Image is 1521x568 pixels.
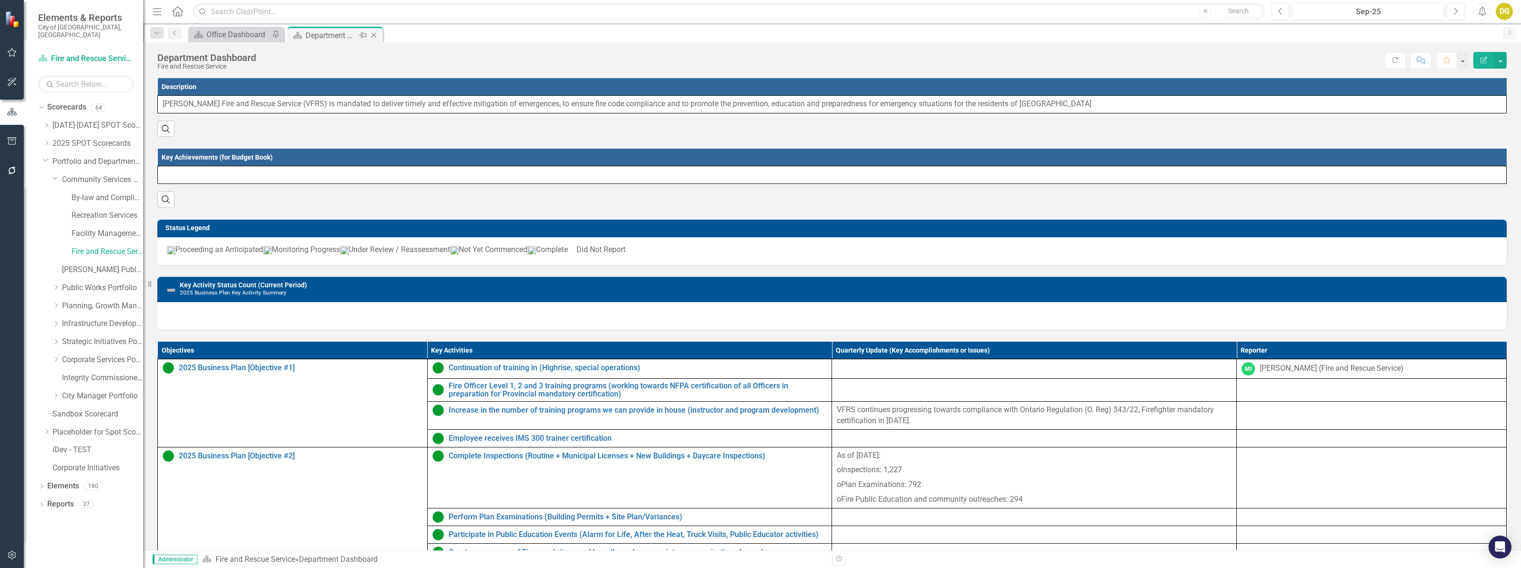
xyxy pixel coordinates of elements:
a: Fire and Rescue Service [38,53,134,64]
a: [DATE]-[DATE] SPOT Scorecards [52,120,143,131]
td: Double-Click to Edit [1237,508,1507,526]
a: Corporate Services Portfolio [62,355,143,365]
td: Double-Click to Edit [832,447,1237,508]
td: Double-Click to Edit [832,429,1237,447]
button: DG [1496,3,1513,20]
a: Community Services Portfolio [62,174,143,185]
span: Search [1228,7,1249,15]
span: Inspections: 1,227 [841,465,902,474]
button: Search [1214,5,1262,18]
img: Proceeding as Anticipated [432,405,444,416]
a: Scorecards [47,102,86,113]
a: 2025 Business Plan [Objective #2] [179,452,422,460]
small: 2025 Business Plan Key Activity Summary [180,289,287,296]
td: Double-Click to Edit Right Click for Context Menu [427,429,832,447]
span: Administrator [153,555,197,564]
a: Elements [47,481,79,492]
img: Proceeding as Anticipated [432,511,444,523]
img: ClearPoint Strategy [5,10,21,27]
img: Monitoring.png [263,246,272,254]
td: Double-Click to Edit [1237,359,1507,378]
a: Reports [47,499,74,510]
td: Double-Click to Edit [832,359,1237,378]
div: Fire and Rescue Service [157,63,256,70]
div: 37 [79,500,94,508]
div: Sep-25 [1295,6,1441,18]
p: [PERSON_NAME] Fire and Rescue Service (VFRS) is mandated to deliver timely and effective mitigati... [163,99,1501,110]
td: Double-Click to Edit [158,96,1507,113]
td: Double-Click to Edit Right Click for Context Menu [427,401,832,429]
td: Double-Click to Edit Right Click for Context Menu [427,447,832,508]
td: Double-Click to Edit Right Click for Context Menu [427,543,832,561]
td: Double-Click to Edit [1237,543,1507,561]
span: o [837,465,841,474]
div: Office Dashboard [206,29,269,41]
td: Double-Click to Edit Right Click for Context Menu [158,359,428,447]
a: Sandbox Scorecard [52,409,143,420]
a: Key Activity Status Count (Current Period) [180,281,307,289]
a: Fire Officer Level 1, 2 and 3 training programs (working towards NFPA certification of all Office... [449,382,827,398]
td: Double-Click to Edit [1237,429,1507,447]
img: Proceeding as Anticipated [432,433,444,444]
a: Increase in the number of training programs we can provide in house (instructor and program devel... [449,406,827,415]
a: Strategic Initiatives Portfolio [62,336,143,347]
div: Department Dashboard [306,30,357,41]
img: Proceeding as Anticipated [432,529,444,540]
td: Double-Click to Edit [1237,401,1507,429]
td: Double-Click to Edit [158,166,1507,184]
a: Infrastructure Development Portfolio [62,318,143,329]
a: Recreation Services [72,210,143,221]
a: Facility Management Operations [72,228,143,239]
a: Portfolio and Department Scorecards [52,156,143,167]
span: As of [DATE]: [837,451,881,460]
img: UnderReview.png [340,246,349,254]
a: 2025 Business Plan [Objective #1] [179,364,422,372]
span: o [837,495,841,504]
a: Integrity Commissioner & Lobbyist Registrar [62,373,143,384]
img: Proceeding as Anticipated [163,450,174,462]
img: Proceeding as Anticipated [432,384,444,396]
a: Planning, Growth Management and Housing Delivery Portfolio [62,301,143,312]
small: City of [GEOGRAPHIC_DATA], [GEOGRAPHIC_DATA] [38,23,134,39]
div: Department Dashboard [157,52,256,63]
div: 64 [91,103,106,112]
a: Placeholder for Spot Scorecards [52,427,143,438]
a: Office Dashboard [191,29,269,41]
td: Double-Click to Edit Right Click for Context Menu [427,508,832,526]
a: Participate in Public Education Events (Alarm for Life, After the Heat, Truck Visits, Public Educ... [449,530,827,539]
div: » [202,554,825,565]
a: By-law and Compliance, Licensing and Permit Services [72,193,143,203]
a: iDev - TEST [52,445,143,456]
div: 180 [84,482,103,490]
td: Double-Click to Edit Right Click for Context Menu [427,526,832,543]
a: Continuation of training in (Highrise, special operations) [449,364,827,372]
td: Double-Click to Edit [1237,526,1507,543]
a: Public Works Portfolio [62,283,143,294]
span: Elements & Reports [38,12,134,23]
a: Fire and Rescue Service [72,246,143,257]
h3: Status Legend [165,224,1502,232]
td: Double-Click to Edit [1237,447,1507,508]
a: Fire and Rescue Service [216,555,295,564]
td: Double-Click to Edit [832,401,1237,429]
button: Sep-25 [1292,3,1444,20]
input: Search ClearPoint... [193,3,1264,20]
img: Complete_icon.png [527,246,536,254]
a: Complete Inspections (Routine + Municipal Licenses + New Buildings + Daycare Inspections) [449,452,827,460]
td: Double-Click to Edit [832,543,1237,561]
div: Open Intercom Messenger [1489,536,1511,558]
a: [PERSON_NAME] Public Libraries [62,264,143,275]
td: Double-Click to Edit [832,378,1237,401]
img: Not Defined [165,284,177,296]
td: Double-Click to Edit [832,508,1237,526]
img: Proceeding as Anticipated [432,547,444,558]
img: Proceeding as Anticipated [163,362,174,374]
div: MI [1242,362,1255,375]
a: Create awareness of Fire regulations and laws through appropriate communication channels [449,548,827,557]
p: Proceeding as Anticipated Monitoring Progress Under Review / Reassessment Not Yet Commenced Compl... [167,244,1497,255]
img: DidNotReport.png [568,248,576,253]
img: ProceedingGreen.png [167,246,175,254]
a: 2025 SPOT Scorecards [52,138,143,149]
td: Double-Click to Edit [832,526,1237,543]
